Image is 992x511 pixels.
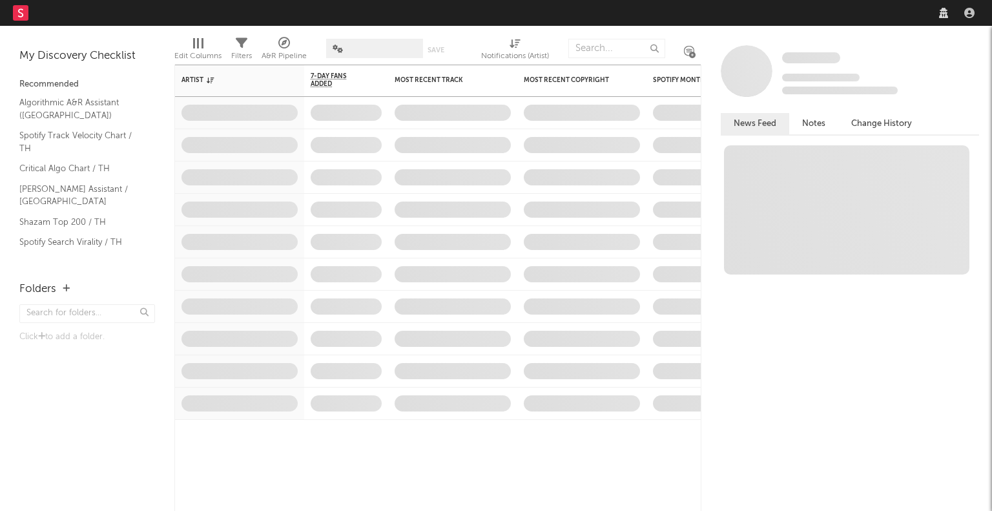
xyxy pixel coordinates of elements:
[19,48,155,64] div: My Discovery Checklist
[231,32,252,70] div: Filters
[174,48,222,64] div: Edit Columns
[19,77,155,92] div: Recommended
[782,74,860,81] span: Tracking Since: [DATE]
[19,96,142,122] a: Algorithmic A&R Assistant ([GEOGRAPHIC_DATA])
[262,32,307,70] div: A&R Pipeline
[231,48,252,64] div: Filters
[789,113,838,134] button: Notes
[19,129,142,155] a: Spotify Track Velocity Chart / TH
[782,52,840,63] span: Some Artist
[524,76,621,84] div: Most Recent Copyright
[19,282,56,297] div: Folders
[19,235,142,249] a: Spotify Search Virality / TH
[721,113,789,134] button: News Feed
[782,52,840,65] a: Some Artist
[838,113,925,134] button: Change History
[19,329,155,345] div: Click to add a folder.
[481,32,549,70] div: Notifications (Artist)
[782,87,898,94] span: 0 fans last week
[174,32,222,70] div: Edit Columns
[395,76,491,84] div: Most Recent Track
[181,76,278,84] div: Artist
[19,182,142,209] a: [PERSON_NAME] Assistant / [GEOGRAPHIC_DATA]
[19,304,155,323] input: Search for folders...
[19,256,142,270] a: Spotify Addiction Chart / TH
[311,72,362,88] span: 7-Day Fans Added
[653,76,750,84] div: Spotify Monthly Listeners
[481,48,549,64] div: Notifications (Artist)
[428,47,444,54] button: Save
[19,215,142,229] a: Shazam Top 200 / TH
[19,162,142,176] a: Critical Algo Chart / TH
[568,39,665,58] input: Search...
[262,48,307,64] div: A&R Pipeline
